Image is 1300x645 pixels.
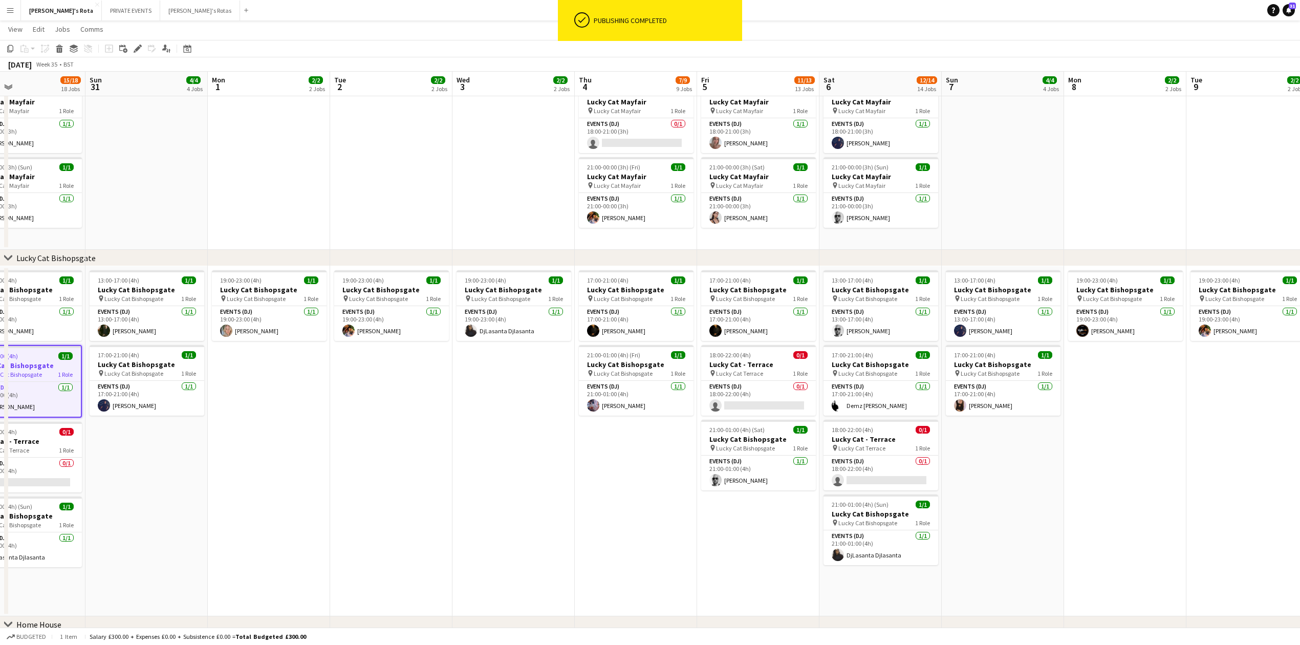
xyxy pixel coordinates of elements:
[701,75,709,84] span: Fri
[455,81,470,93] span: 3
[182,276,196,284] span: 1/1
[61,85,80,93] div: 18 Jobs
[594,107,641,115] span: Lucky Cat Mayfair
[701,97,816,106] h3: Lucky Cat Mayfair
[700,81,709,93] span: 5
[548,295,563,303] span: 1 Role
[838,295,897,303] span: Lucky Cat Bishopsgate
[88,81,102,93] span: 31
[1160,276,1175,284] span: 1/1
[916,426,930,434] span: 0/1
[457,306,571,341] app-card-role: Events (DJ)1/119:00-23:00 (4h)DjLasanta Djlasanta
[59,182,74,189] span: 1 Role
[587,163,640,171] span: 21:00-00:00 (3h) (Fri)
[59,503,74,510] span: 1/1
[838,370,897,377] span: Lucky Cat Bishopsgate
[946,270,1060,341] div: 13:00-17:00 (4h)1/1Lucky Cat Bishopsgate Lucky Cat Bishopsgate1 RoleEvents (DJ)1/113:00-17:00 (4h...
[29,23,49,36] a: Edit
[309,85,325,93] div: 2 Jobs
[946,75,958,84] span: Sun
[793,295,808,303] span: 1 Role
[961,370,1020,377] span: Lucky Cat Bishopsgate
[5,631,48,642] button: Budgeted
[1289,3,1296,9] span: 31
[917,85,937,93] div: 14 Jobs
[1160,295,1175,303] span: 1 Role
[709,351,751,359] span: 18:00-22:00 (4h)
[58,352,73,360] span: 1/1
[59,163,74,171] span: 1/1
[210,81,225,93] span: 1
[701,157,816,228] div: 21:00-00:00 (3h) (Sat)1/1Lucky Cat Mayfair Lucky Cat Mayfair1 RoleEvents (DJ)1/121:00-00:00 (3h)[...
[946,381,1060,416] app-card-role: Events (DJ)1/117:00-21:00 (4h)[PERSON_NAME]
[917,76,937,84] span: 12/14
[793,444,808,452] span: 1 Role
[824,420,938,490] app-job-card: 18:00-22:00 (4h)0/1Lucky Cat - Terrace Lucky Cat Terrace1 RoleEvents (DJ)0/118:00-22:00 (4h)
[701,193,816,228] app-card-role: Events (DJ)1/121:00-00:00 (3h)[PERSON_NAME]
[709,163,765,171] span: 21:00-00:00 (3h) (Sat)
[90,381,204,416] app-card-role: Events (DJ)1/117:00-21:00 (4h)[PERSON_NAME]
[334,270,449,341] div: 19:00-23:00 (4h)1/1Lucky Cat Bishopsgate Lucky Cat Bishopsgate1 RoleEvents (DJ)1/119:00-23:00 (4h...
[701,360,816,369] h3: Lucky Cat - Terrace
[916,163,930,171] span: 1/1
[212,270,327,341] app-job-card: 19:00-23:00 (4h)1/1Lucky Cat Bishopsgate Lucky Cat Bishopsgate1 RoleEvents (DJ)1/119:00-23:00 (4h...
[824,494,938,565] div: 21:00-01:00 (4h) (Sun)1/1Lucky Cat Bishopsgate Lucky Cat Bishopsgate1 RoleEvents (DJ)1/121:00-01:...
[709,426,765,434] span: 21:00-01:00 (4h) (Sat)
[98,276,139,284] span: 13:00-17:00 (4h)
[916,276,930,284] span: 1/1
[824,509,938,519] h3: Lucky Cat Bishopsgate
[1067,81,1081,93] span: 8
[1189,81,1202,93] span: 9
[832,426,873,434] span: 18:00-22:00 (4h)
[824,381,938,416] app-card-role: Events (DJ)1/117:00-21:00 (4h)Demz [PERSON_NAME]
[554,85,570,93] div: 2 Jobs
[671,163,685,171] span: 1/1
[716,182,763,189] span: Lucky Cat Mayfair
[80,25,103,34] span: Comms
[186,76,201,84] span: 4/4
[220,276,262,284] span: 19:00-23:00 (4h)
[431,76,445,84] span: 2/2
[793,276,808,284] span: 1/1
[334,306,449,341] app-card-role: Events (DJ)1/119:00-23:00 (4h)[PERSON_NAME]
[793,426,808,434] span: 1/1
[104,295,163,303] span: Lucky Cat Bishopsgate
[824,306,938,341] app-card-role: Events (DJ)1/113:00-17:00 (4h)[PERSON_NAME]
[457,285,571,294] h3: Lucky Cat Bishopsgate
[795,85,814,93] div: 13 Jobs
[946,306,1060,341] app-card-role: Events (DJ)1/113:00-17:00 (4h)[PERSON_NAME]
[915,182,930,189] span: 1 Role
[587,276,629,284] span: 17:00-21:00 (4h)
[16,633,46,640] span: Budgeted
[832,351,873,359] span: 17:00-21:00 (4h)
[838,519,897,527] span: Lucky Cat Bishopsgate
[1068,306,1183,341] app-card-role: Events (DJ)1/119:00-23:00 (4h)[PERSON_NAME]
[304,295,318,303] span: 1 Role
[701,306,816,341] app-card-role: Events (DJ)1/117:00-21:00 (4h)[PERSON_NAME]
[594,16,738,25] div: Publishing completed
[90,345,204,416] div: 17:00-21:00 (4h)1/1Lucky Cat Bishopsgate Lucky Cat Bishopsgate1 RoleEvents (DJ)1/117:00-21:00 (4h...
[59,521,74,529] span: 1 Role
[334,75,346,84] span: Tue
[457,270,571,341] div: 19:00-23:00 (4h)1/1Lucky Cat Bishopsgate Lucky Cat Bishopsgate1 RoleEvents (DJ)1/119:00-23:00 (4h...
[716,107,763,115] span: Lucky Cat Mayfair
[701,420,816,490] app-job-card: 21:00-01:00 (4h) (Sat)1/1Lucky Cat Bishopsgate Lucky Cat Bishopsgate1 RoleEvents (DJ)1/121:00-01:...
[587,351,640,359] span: 21:00-01:00 (4h) (Fri)
[1283,4,1295,16] a: 31
[579,75,592,84] span: Thu
[824,360,938,369] h3: Lucky Cat Bishopsgate
[90,633,306,640] div: Salary £300.00 + Expenses £0.00 + Subsistence £0.00 =
[794,76,815,84] span: 11/13
[212,75,225,84] span: Mon
[946,360,1060,369] h3: Lucky Cat Bishopsgate
[824,270,938,341] app-job-card: 13:00-17:00 (4h)1/1Lucky Cat Bishopsgate Lucky Cat Bishopsgate1 RoleEvents (DJ)1/113:00-17:00 (4h...
[21,1,102,20] button: [PERSON_NAME]'s Rota
[98,351,139,359] span: 17:00-21:00 (4h)
[579,270,694,341] app-job-card: 17:00-21:00 (4h)1/1Lucky Cat Bishopsgate Lucky Cat Bishopsgate1 RoleEvents (DJ)1/117:00-21:00 (4h...
[579,306,694,341] app-card-role: Events (DJ)1/117:00-21:00 (4h)[PERSON_NAME]
[1068,75,1081,84] span: Mon
[701,456,816,490] app-card-role: Events (DJ)1/121:00-01:00 (4h)[PERSON_NAME]
[90,306,204,341] app-card-role: Events (DJ)1/113:00-17:00 (4h)[PERSON_NAME]
[916,351,930,359] span: 1/1
[1199,276,1240,284] span: 19:00-23:00 (4h)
